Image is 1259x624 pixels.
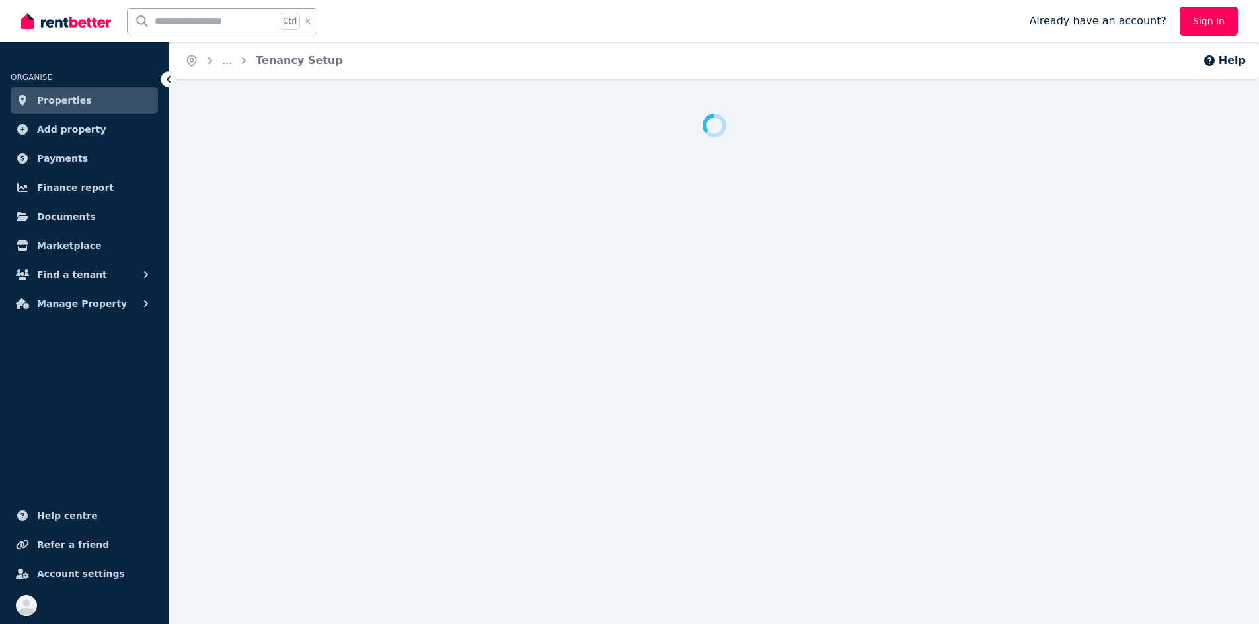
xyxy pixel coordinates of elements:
a: Properties [11,87,158,114]
a: Refer a friend [11,532,158,558]
a: Account settings [11,561,158,587]
a: ... [222,54,232,67]
a: Add property [11,116,158,143]
span: Manage Property [37,296,127,312]
a: Finance report [11,174,158,201]
span: ORGANISE [11,73,52,82]
span: Finance report [37,180,114,195]
span: Help centre [37,508,98,524]
a: Documents [11,203,158,230]
button: Manage Property [11,291,158,317]
nav: Breadcrumb [169,42,359,79]
a: Help centre [11,503,158,529]
a: Sign In [1180,7,1238,36]
span: Refer a friend [37,537,109,553]
span: Marketplace [37,238,101,254]
button: Help [1203,53,1246,69]
span: Documents [37,209,96,225]
span: k [305,16,310,26]
span: Account settings [37,566,125,582]
span: Add property [37,121,106,137]
span: Tenancy Setup [256,53,343,69]
img: RentBetter [21,11,111,31]
span: Already have an account? [1029,13,1166,29]
span: Payments [37,151,88,166]
span: Find a tenant [37,267,107,283]
span: Properties [37,92,92,108]
a: Marketplace [11,232,158,259]
button: Find a tenant [11,261,158,288]
a: Payments [11,145,158,172]
span: Ctrl [280,13,300,30]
